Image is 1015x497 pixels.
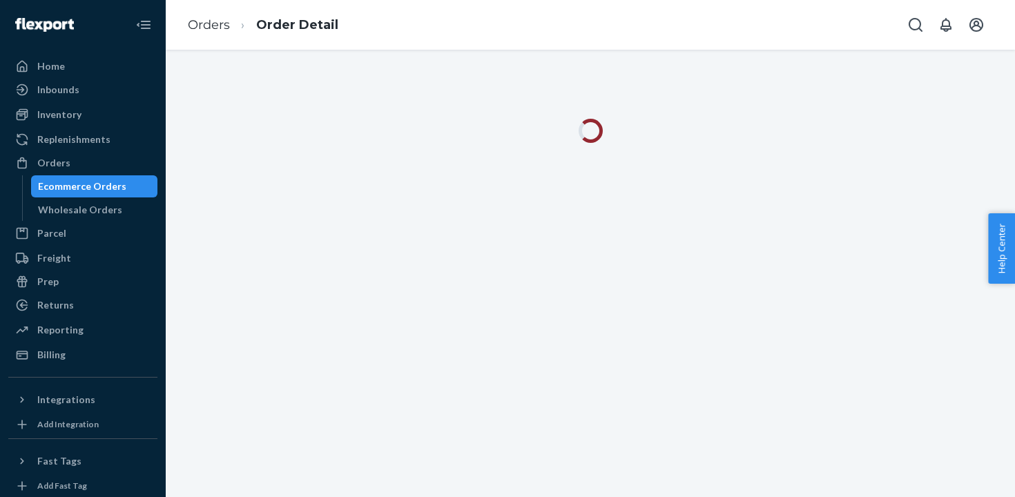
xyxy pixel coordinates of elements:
div: Freight [37,251,71,265]
div: Inventory [37,108,81,121]
ol: breadcrumbs [177,5,349,46]
button: Help Center [988,213,1015,284]
a: Inbounds [8,79,157,101]
div: Home [37,59,65,73]
a: Wholesale Orders [31,199,158,221]
button: Open Search Box [902,11,929,39]
div: Prep [37,275,59,289]
div: Add Fast Tag [37,480,87,491]
a: Home [8,55,157,77]
a: Order Detail [256,17,338,32]
div: Orders [37,156,70,170]
a: Inventory [8,104,157,126]
a: Billing [8,344,157,366]
a: Replenishments [8,128,157,150]
div: Ecommerce Orders [38,179,126,193]
a: Add Fast Tag [8,478,157,494]
a: Parcel [8,222,157,244]
div: Inbounds [37,83,79,97]
button: Integrations [8,389,157,411]
div: Billing [37,348,66,362]
a: Returns [8,294,157,316]
div: Add Integration [37,418,99,430]
a: Orders [8,152,157,174]
a: Ecommerce Orders [31,175,158,197]
div: Replenishments [37,133,110,146]
div: Parcel [37,226,66,240]
a: Prep [8,271,157,293]
a: Reporting [8,319,157,341]
button: Open notifications [932,11,960,39]
a: Freight [8,247,157,269]
img: Flexport logo [15,18,74,32]
button: Open account menu [963,11,990,39]
div: Integrations [37,393,95,407]
a: Add Integration [8,416,157,433]
div: Fast Tags [37,454,81,468]
div: Returns [37,298,74,312]
button: Close Navigation [130,11,157,39]
div: Wholesale Orders [38,203,122,217]
button: Fast Tags [8,450,157,472]
div: Reporting [37,323,84,337]
a: Orders [188,17,230,32]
